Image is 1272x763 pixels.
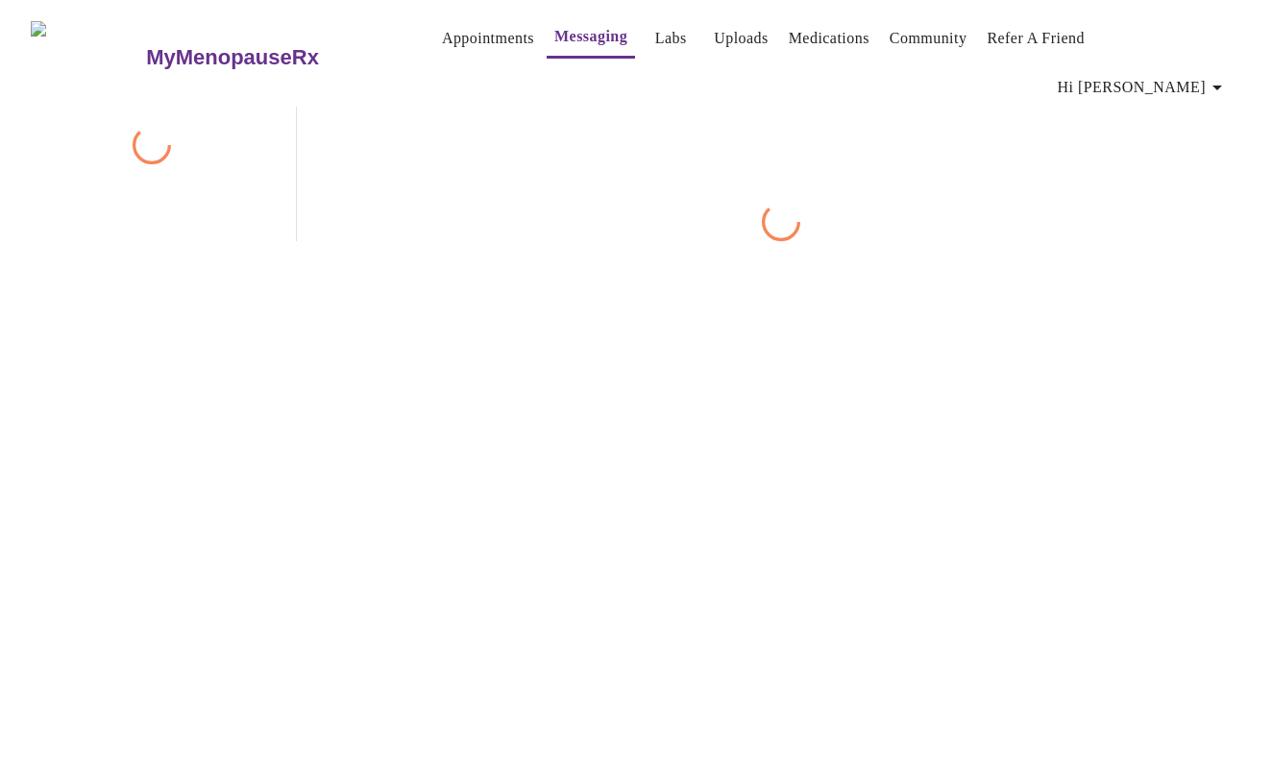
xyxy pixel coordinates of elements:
[987,25,1085,52] a: Refer a Friend
[781,19,877,58] button: Medications
[146,45,319,70] h3: MyMenopauseRx
[554,23,627,50] a: Messaging
[547,17,635,59] button: Messaging
[714,25,769,52] a: Uploads
[890,25,967,52] a: Community
[434,19,542,58] button: Appointments
[1058,74,1229,101] span: Hi [PERSON_NAME]
[1050,68,1236,107] button: Hi [PERSON_NAME]
[655,25,687,52] a: Labs
[640,19,701,58] button: Labs
[882,19,975,58] button: Community
[706,19,776,58] button: Uploads
[144,24,396,91] a: MyMenopauseRx
[31,21,144,93] img: MyMenopauseRx Logo
[442,25,534,52] a: Appointments
[979,19,1092,58] button: Refer a Friend
[789,25,869,52] a: Medications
